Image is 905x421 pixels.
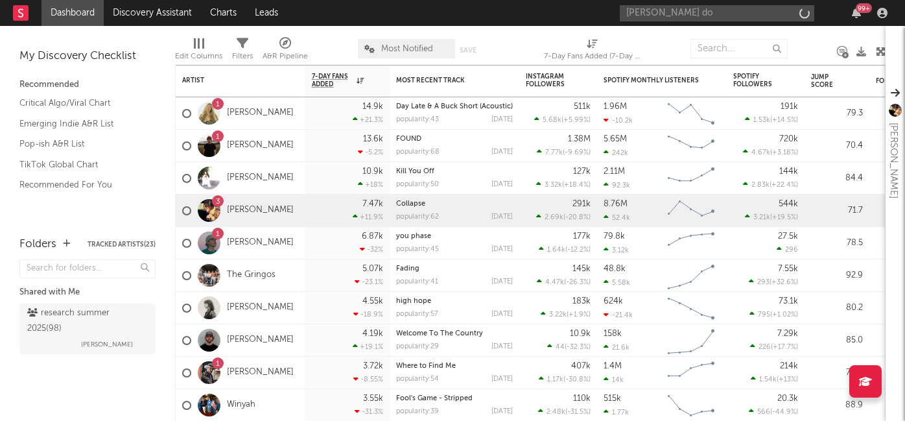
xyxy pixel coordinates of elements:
[396,168,434,175] a: Kill You Off
[572,297,591,306] div: 183k
[543,117,561,124] span: 5.68k
[396,233,431,240] a: you phase
[604,330,622,338] div: 158k
[355,278,383,286] div: -23.1 %
[396,213,439,221] div: popularity: 62
[19,259,156,278] input: Search for folders...
[227,367,294,378] a: [PERSON_NAME]
[573,167,591,176] div: 127k
[396,265,419,272] a: Fading
[19,304,156,354] a: research summer 2025(98)[PERSON_NAME]
[604,167,625,176] div: 2.11M
[227,140,294,151] a: [PERSON_NAME]
[545,214,563,221] span: 2.69k
[570,330,591,338] div: 10.9k
[751,182,770,189] span: 2.83k
[620,5,814,21] input: Search for artists
[396,311,438,318] div: popularity: 57
[491,311,513,318] div: [DATE]
[777,330,798,338] div: 7.29k
[538,407,591,416] div: ( )
[19,77,156,93] div: Recommended
[362,102,383,111] div: 14.9k
[604,135,627,143] div: 5.65M
[396,136,421,143] a: FOUND
[773,344,796,351] span: +17.7 %
[534,115,591,124] div: ( )
[396,233,513,240] div: you phase
[753,117,770,124] span: 1.53k
[396,246,439,253] div: popularity: 45
[751,375,798,383] div: ( )
[779,376,796,383] span: +13 %
[362,265,383,273] div: 5.07k
[604,343,629,352] div: 21.6k
[491,181,513,188] div: [DATE]
[662,195,720,227] svg: Chart title
[779,167,798,176] div: 144k
[227,173,294,184] a: [PERSON_NAME]
[565,376,589,383] span: -30.8 %
[491,278,513,285] div: [DATE]
[396,116,439,123] div: popularity: 43
[567,247,589,254] span: -12.2 %
[604,116,633,125] div: -10.2k
[772,409,796,416] span: -44.9 %
[536,180,591,189] div: ( )
[565,214,589,221] span: -20.8 %
[771,279,796,286] span: +32.6 %
[396,149,440,156] div: popularity: 68
[757,409,770,416] span: 566
[19,49,156,64] div: My Discovery Checklist
[852,8,861,18] button: 99+
[758,344,771,351] span: 226
[544,32,641,70] div: 7-Day Fans Added (7-Day Fans Added)
[227,237,294,248] a: [PERSON_NAME]
[886,123,901,198] div: [PERSON_NAME]
[568,135,591,143] div: 1.38M
[772,311,796,319] span: +1.02 %
[353,115,383,124] div: +21.3 %
[811,106,863,121] div: 79.3
[604,232,625,241] div: 79.8k
[662,162,720,195] svg: Chart title
[362,330,383,338] div: 4.19k
[182,77,279,84] div: Artist
[227,335,294,346] a: [PERSON_NAME]
[567,344,589,351] span: -32.3 %
[785,247,798,254] span: 296
[779,200,798,208] div: 544k
[745,115,798,124] div: ( )
[811,235,863,251] div: 78.5
[604,213,630,222] div: 52.4k
[227,302,294,313] a: [PERSON_NAME]
[358,180,383,189] div: +18 %
[811,138,863,154] div: 70.4
[396,200,513,208] div: Collapse
[690,39,788,58] input: Search...
[811,365,863,381] div: 76.0
[491,246,513,253] div: [DATE]
[81,337,133,352] span: [PERSON_NAME]
[396,395,473,402] a: Fool's Game - Stripped
[750,343,798,351] div: ( )
[662,292,720,324] svg: Chart title
[396,298,513,305] div: high hope
[604,362,622,370] div: 1.4M
[569,311,589,319] span: +1.9 %
[396,363,513,370] div: Where to Find Me
[604,102,627,111] div: 1.96M
[19,137,143,151] a: Pop-ish A&R List
[749,310,798,319] div: ( )
[227,108,294,119] a: [PERSON_NAME]
[566,279,589,286] span: -26.3 %
[396,278,438,285] div: popularity: 41
[662,259,720,292] svg: Chart title
[227,400,255,411] a: Winyah
[604,149,628,157] div: 242k
[753,214,770,221] span: 3.21k
[396,103,513,110] div: Day Late & A Buck Short (Acoustic)
[811,333,863,348] div: 85.0
[88,241,156,248] button: Tracked Artists(23)
[574,102,591,111] div: 511k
